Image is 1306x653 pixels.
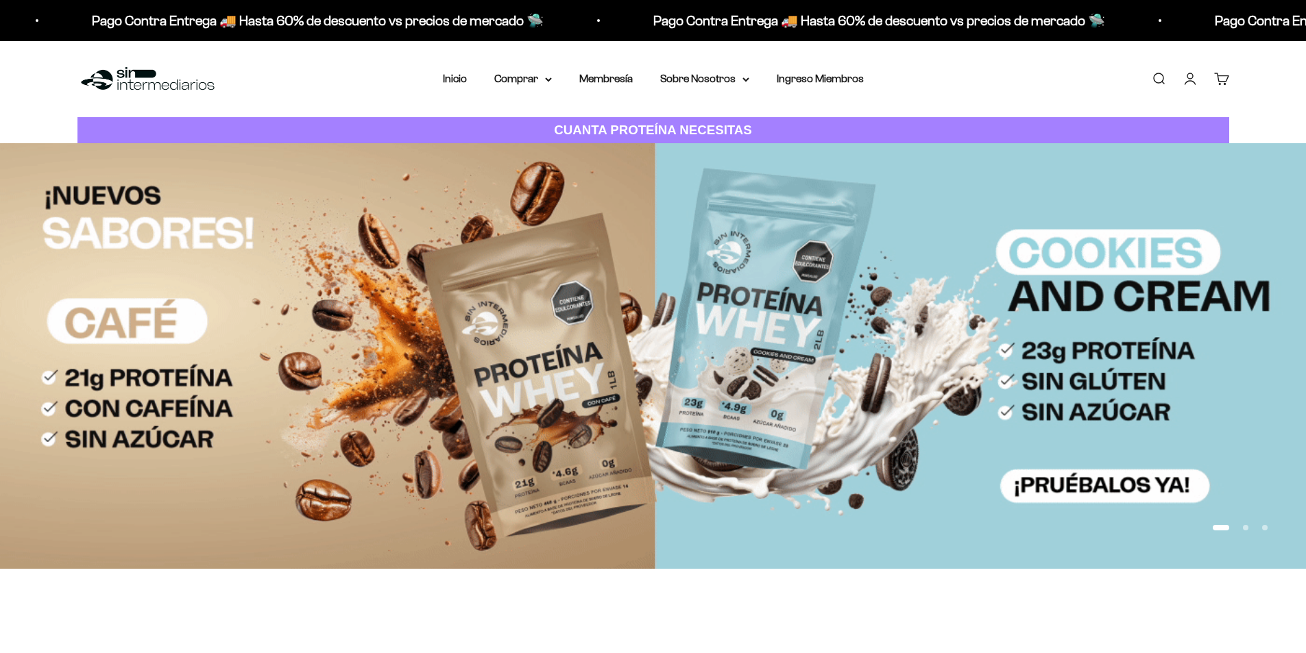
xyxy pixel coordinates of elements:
[649,10,1100,32] p: Pago Contra Entrega 🚚 Hasta 60% de descuento vs precios de mercado 🛸
[494,70,552,88] summary: Comprar
[660,70,749,88] summary: Sobre Nosotros
[554,123,752,137] strong: CUANTA PROTEÍNA NECESITAS
[87,10,539,32] p: Pago Contra Entrega 🚚 Hasta 60% de descuento vs precios de mercado 🛸
[443,73,467,84] a: Inicio
[777,73,864,84] a: Ingreso Miembros
[579,73,633,84] a: Membresía
[77,117,1229,144] a: CUANTA PROTEÍNA NECESITAS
